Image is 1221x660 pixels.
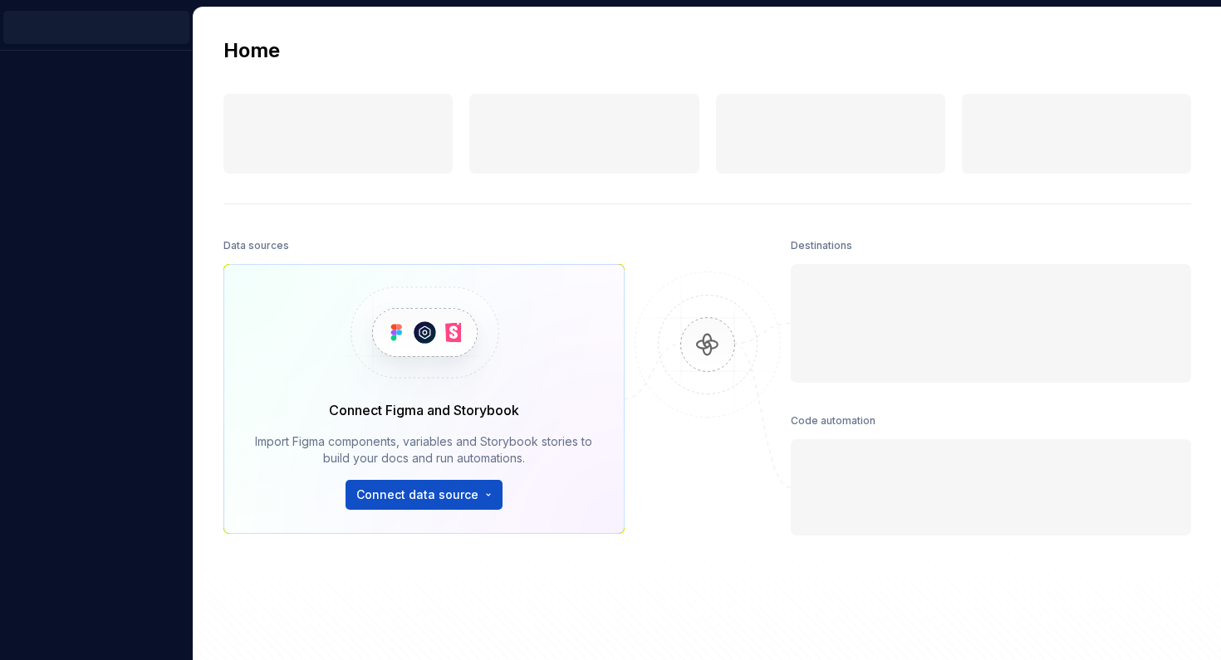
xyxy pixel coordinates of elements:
span: Connect data source [356,486,478,503]
div: Data sources [223,234,289,257]
div: Connect Figma and Storybook [329,400,519,420]
button: Connect data source [346,480,503,510]
h2: Home [223,37,280,64]
div: Destinations [791,234,852,257]
div: Code automation [791,409,875,433]
div: Import Figma components, variables and Storybook stories to build your docs and run automations. [248,433,601,467]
